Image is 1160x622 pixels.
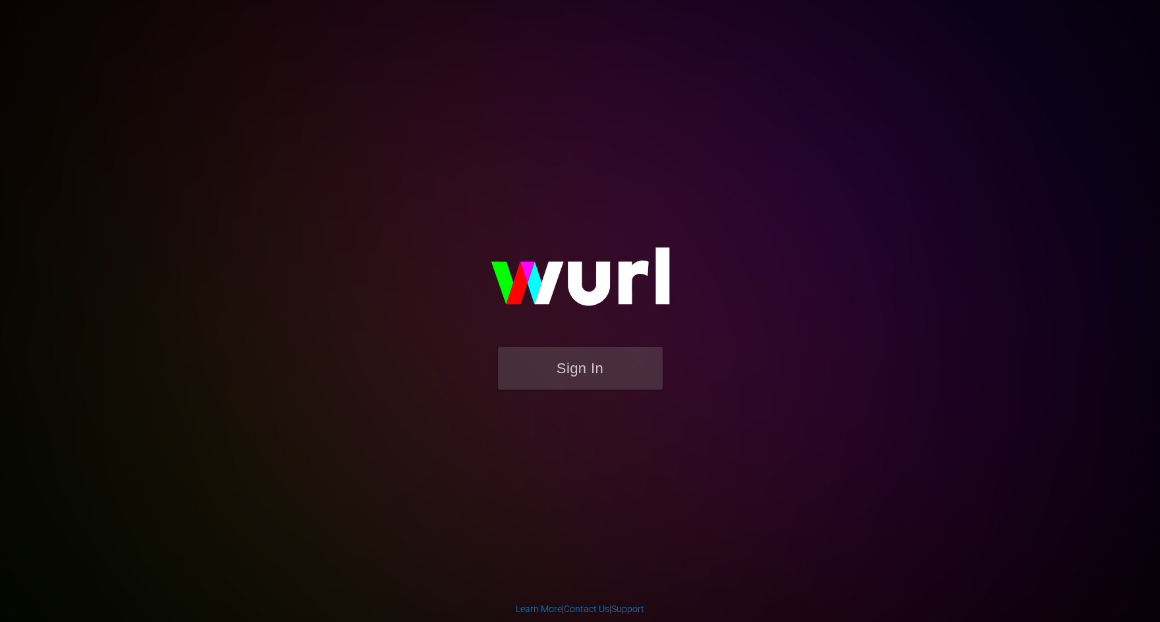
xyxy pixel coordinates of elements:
a: Contact Us [564,604,609,614]
a: Learn More [516,604,562,614]
img: wurl-logo-on-black-223613ac3d8ba8fe6dc639794a292ebdb59501304c7dfd60c99c58986ef67473.svg [449,219,712,347]
a: Support [611,604,644,614]
div: | | [516,602,644,615]
button: Sign In [498,347,663,390]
